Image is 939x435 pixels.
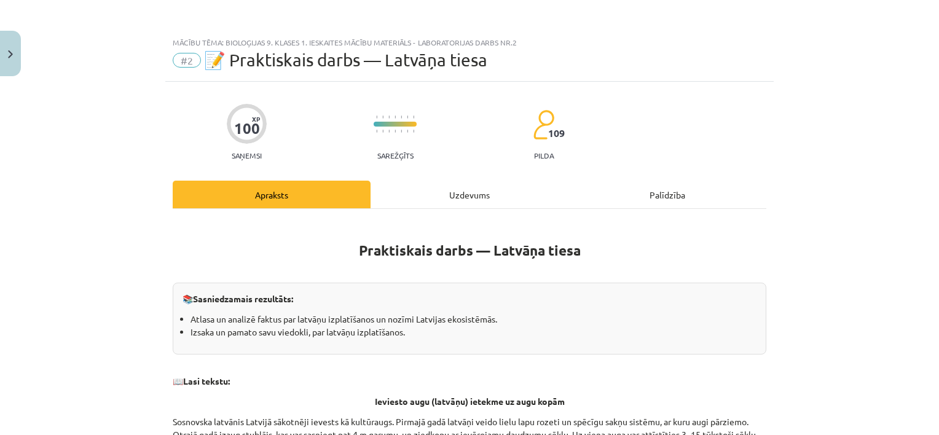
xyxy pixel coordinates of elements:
[227,151,267,160] p: Saņemsi
[413,116,414,119] img: icon-short-line-57e1e144782c952c97e751825c79c345078a6d821885a25fce030b3d8c18986b.svg
[382,130,383,133] img: icon-short-line-57e1e144782c952c97e751825c79c345078a6d821885a25fce030b3d8c18986b.svg
[568,181,766,208] div: Palīdzība
[183,375,230,386] strong: Lasi tekstu:
[191,326,756,339] li: Izsaka un pamato savu viedokli, par latvāņu izplatīšanos.
[183,292,756,305] p: 📚
[534,151,554,160] p: pilda
[234,120,260,137] div: 100
[401,130,402,133] img: icon-short-line-57e1e144782c952c97e751825c79c345078a6d821885a25fce030b3d8c18986b.svg
[8,50,13,58] img: icon-close-lesson-0947bae3869378f0d4975bcd49f059093ad1ed9edebbc8119c70593378902aed.svg
[407,130,408,133] img: icon-short-line-57e1e144782c952c97e751825c79c345078a6d821885a25fce030b3d8c18986b.svg
[413,130,414,133] img: icon-short-line-57e1e144782c952c97e751825c79c345078a6d821885a25fce030b3d8c18986b.svg
[191,313,756,326] li: Atlasa un analizē faktus par latvāņu izplatīšanos un nozīmi Latvijas ekosistēmās.
[173,38,766,47] div: Mācību tēma: Bioloģijas 9. klases 1. ieskaites mācību materiāls - laboratorijas darbs nr.2
[252,116,260,122] span: XP
[401,116,402,119] img: icon-short-line-57e1e144782c952c97e751825c79c345078a6d821885a25fce030b3d8c18986b.svg
[395,130,396,133] img: icon-short-line-57e1e144782c952c97e751825c79c345078a6d821885a25fce030b3d8c18986b.svg
[193,293,293,304] strong: Sasniedzamais rezultāts:
[395,116,396,119] img: icon-short-line-57e1e144782c952c97e751825c79c345078a6d821885a25fce030b3d8c18986b.svg
[388,130,390,133] img: icon-short-line-57e1e144782c952c97e751825c79c345078a6d821885a25fce030b3d8c18986b.svg
[375,396,565,407] strong: Ieviesto augu (latvāņu) ietekme uz augu kopām
[173,181,371,208] div: Apraksts
[548,128,565,139] span: 109
[173,375,766,388] p: 📖
[377,151,414,160] p: Sarežģīts
[388,116,390,119] img: icon-short-line-57e1e144782c952c97e751825c79c345078a6d821885a25fce030b3d8c18986b.svg
[407,116,408,119] img: icon-short-line-57e1e144782c952c97e751825c79c345078a6d821885a25fce030b3d8c18986b.svg
[204,50,487,70] span: 📝 Praktiskais darbs — Latvāņa tiesa
[371,181,568,208] div: Uzdevums
[376,116,377,119] img: icon-short-line-57e1e144782c952c97e751825c79c345078a6d821885a25fce030b3d8c18986b.svg
[533,109,554,140] img: students-c634bb4e5e11cddfef0936a35e636f08e4e9abd3cc4e673bd6f9a4125e45ecb1.svg
[382,116,383,119] img: icon-short-line-57e1e144782c952c97e751825c79c345078a6d821885a25fce030b3d8c18986b.svg
[359,241,581,259] strong: Praktiskais darbs — Latvāņa tiesa
[173,53,201,68] span: #2
[376,130,377,133] img: icon-short-line-57e1e144782c952c97e751825c79c345078a6d821885a25fce030b3d8c18986b.svg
